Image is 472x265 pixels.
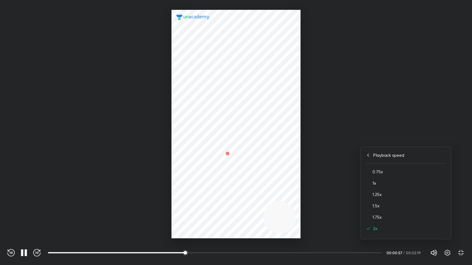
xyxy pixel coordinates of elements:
[366,226,371,231] img: activeRate.6640ab9b.svg
[372,168,446,175] h4: 0.75x
[372,214,446,220] h4: 1.75x
[373,225,446,232] h4: 2x
[372,180,446,186] h4: 1x
[372,191,446,198] h4: 1.25x
[372,202,446,209] h4: 1.5x
[373,152,404,158] h4: Playback speed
